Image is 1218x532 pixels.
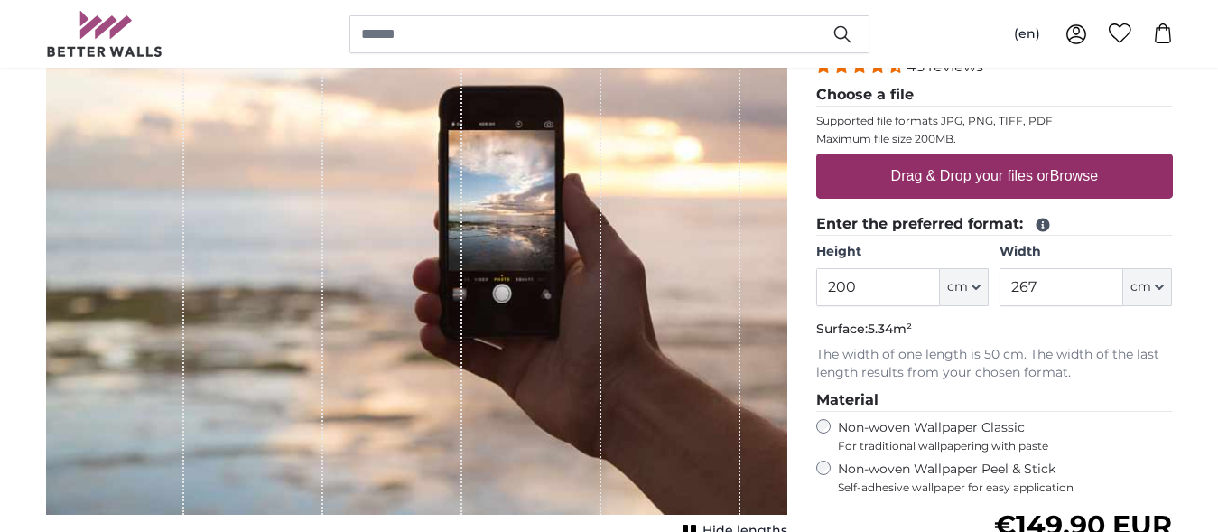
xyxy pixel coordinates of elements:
[1050,168,1098,183] u: Browse
[816,389,1173,412] legend: Material
[1000,243,1172,261] label: Width
[46,11,163,57] img: Betterwalls
[816,132,1173,146] p: Maximum file size 200MB.
[883,158,1104,194] label: Drag & Drop your files or
[816,243,989,261] label: Height
[1123,268,1172,306] button: cm
[940,268,989,306] button: cm
[816,213,1173,236] legend: Enter the preferred format:
[838,439,1173,453] span: For traditional wallpapering with paste
[838,461,1173,495] label: Non-woven Wallpaper Peel & Stick
[868,321,912,337] span: 5.34m²
[1000,18,1055,51] button: (en)
[816,346,1173,382] p: The width of one length is 50 cm. The width of the last length results from your chosen format.
[816,114,1173,128] p: Supported file formats JPG, PNG, TIFF, PDF
[1130,278,1151,296] span: cm
[838,419,1173,453] label: Non-woven Wallpaper Classic
[947,278,968,296] span: cm
[838,481,1173,495] span: Self-adhesive wallpaper for easy application
[816,84,1173,107] legend: Choose a file
[816,321,1173,339] p: Surface:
